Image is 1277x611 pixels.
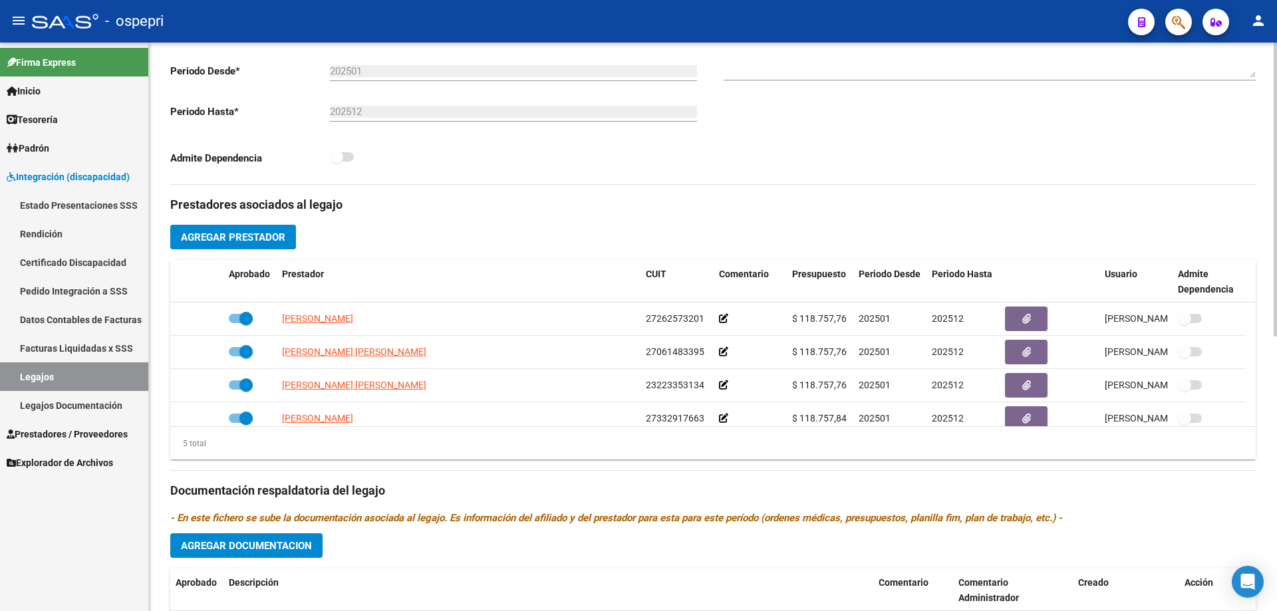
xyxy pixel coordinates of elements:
span: 202501 [859,380,891,390]
span: Aprobado [229,269,270,279]
span: Usuario [1105,269,1137,279]
span: [PERSON_NAME] [DATE] [1105,346,1209,357]
span: CUIT [646,269,666,279]
span: 27061483395 [646,346,704,357]
span: Periodo Desde [859,269,921,279]
span: Periodo Hasta [932,269,992,279]
span: [PERSON_NAME] [DATE] [1105,313,1209,324]
span: Inicio [7,84,41,98]
h3: Prestadores asociados al legajo [170,195,1256,214]
span: 202512 [932,413,964,424]
datatable-header-cell: Comentario [714,260,787,304]
datatable-header-cell: Prestador [277,260,640,304]
span: [PERSON_NAME] [PERSON_NAME] [282,346,426,357]
span: Descripción [229,577,279,588]
span: Tesorería [7,112,58,127]
span: Explorador de Archivos [7,455,113,470]
span: Comentario [719,269,769,279]
span: 202512 [932,313,964,324]
span: 27262573201 [646,313,704,324]
span: $ 118.757,76 [792,380,847,390]
div: Open Intercom Messenger [1232,566,1264,598]
span: Comentario [879,577,928,588]
datatable-header-cell: Periodo Desde [853,260,926,304]
datatable-header-cell: Admite Dependencia [1173,260,1246,304]
span: Acción [1185,577,1213,588]
span: [PERSON_NAME] [DATE] [1105,413,1209,424]
span: [PERSON_NAME] [282,313,353,324]
span: Prestador [282,269,324,279]
datatable-header-cell: Presupuesto [787,260,853,304]
span: 202501 [859,413,891,424]
span: 202501 [859,313,891,324]
p: Periodo Hasta [170,104,330,119]
datatable-header-cell: Periodo Hasta [926,260,1000,304]
span: Aprobado [176,577,217,588]
span: $ 118.757,76 [792,313,847,324]
span: Agregar Documentacion [181,540,312,552]
datatable-header-cell: Usuario [1099,260,1173,304]
span: Padrón [7,141,49,156]
span: Agregar Prestador [181,231,285,243]
span: Integración (discapacidad) [7,170,130,184]
span: 23223353134 [646,380,704,390]
p: Admite Dependencia [170,151,330,166]
h3: Documentación respaldatoria del legajo [170,481,1256,500]
mat-icon: menu [11,13,27,29]
span: $ 118.757,84 [792,413,847,424]
span: Admite Dependencia [1178,269,1234,295]
button: Agregar Documentacion [170,533,323,558]
span: - ospepri [105,7,164,36]
span: [PERSON_NAME] [282,413,353,424]
div: 5 total [170,436,206,451]
span: [PERSON_NAME] [PERSON_NAME] [282,380,426,390]
p: Periodo Desde [170,64,330,78]
span: [PERSON_NAME] [DATE] [1105,380,1209,390]
span: 27332917663 [646,413,704,424]
span: 202512 [932,346,964,357]
mat-icon: person [1250,13,1266,29]
span: Firma Express [7,55,76,70]
span: Creado [1078,577,1109,588]
span: 202512 [932,380,964,390]
span: Presupuesto [792,269,846,279]
span: Comentario Administrador [958,577,1019,603]
i: - En este fichero se sube la documentación asociada al legajo. Es información del afiliado y del ... [170,512,1062,524]
span: 202501 [859,346,891,357]
span: Prestadores / Proveedores [7,427,128,441]
datatable-header-cell: CUIT [640,260,714,304]
span: $ 118.757,76 [792,346,847,357]
datatable-header-cell: Aprobado [223,260,277,304]
button: Agregar Prestador [170,225,296,249]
